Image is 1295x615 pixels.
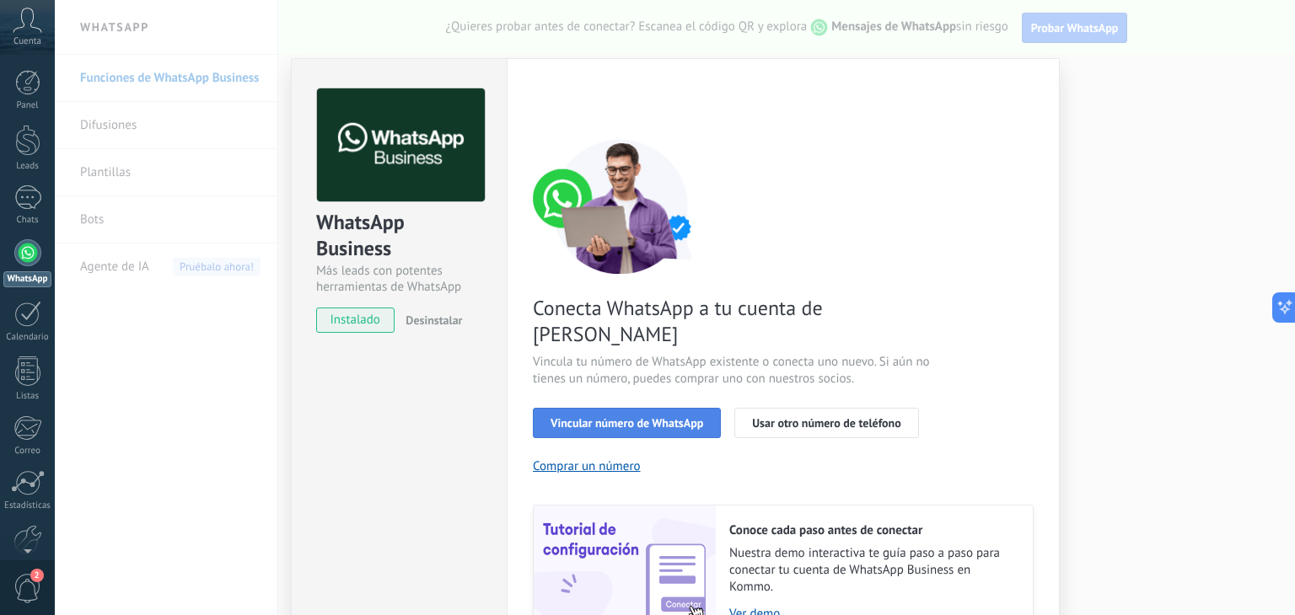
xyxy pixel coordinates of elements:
span: instalado [317,307,394,333]
button: Vincular número de WhatsApp [533,408,721,438]
span: Nuestra demo interactiva te guía paso a paso para conectar tu cuenta de WhatsApp Business en Kommo. [729,545,1016,596]
span: Vincular número de WhatsApp [551,417,703,429]
span: Desinstalar [406,313,462,328]
div: Más leads con potentes herramientas de WhatsApp [316,263,482,295]
span: Usar otro número de teléfono [752,417,900,429]
div: Leads [3,161,52,172]
img: connect number [533,139,710,274]
img: logo_main.png [317,88,485,202]
button: Usar otro número de teléfono [734,408,918,438]
span: 2 [30,569,44,582]
div: Correo [3,446,52,457]
span: Vincula tu número de WhatsApp existente o conecta uno nuevo. Si aún no tienes un número, puedes c... [533,354,934,388]
button: Comprar un número [533,458,641,474]
button: Desinstalar [399,307,462,333]
div: Listas [3,391,52,402]
div: Chats [3,215,52,226]
span: Conecta WhatsApp a tu cuenta de [PERSON_NAME] [533,295,934,347]
div: WhatsApp Business [316,209,482,263]
div: Panel [3,100,52,111]
div: Calendario [3,332,52,343]
h2: Conoce cada paso antes de conectar [729,522,1016,538]
div: WhatsApp [3,271,51,287]
div: Estadísticas [3,500,52,511]
span: Cuenta [13,36,41,47]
